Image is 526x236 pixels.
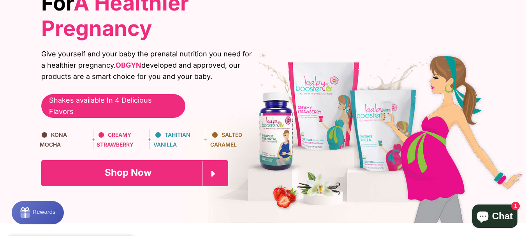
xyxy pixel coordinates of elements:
[105,167,151,178] span: Shop Now
[97,131,134,147] span: Creamy Strawberry
[41,160,228,186] a: Shop Now
[21,7,44,14] span: Rewards
[41,49,257,82] span: Give yourself and your baby the prenatal nutrition you need for a healthier pregnancy. developed ...
[470,205,520,230] inbox-online-store-chat: Shopify online store chat
[40,131,67,147] span: KONA Mocha
[49,95,178,117] span: Shakes available In 4 Delicious Flavors
[210,131,242,147] span: Salted Caramel
[12,201,64,224] button: Rewards
[116,61,141,69] b: OBGYN
[153,131,190,147] span: Tahitian Vanilla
